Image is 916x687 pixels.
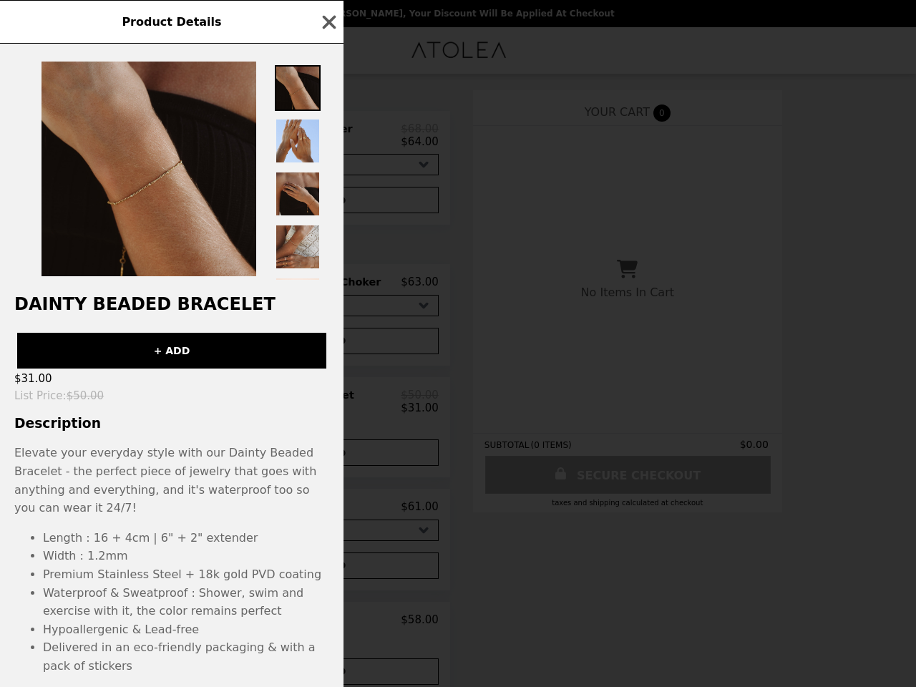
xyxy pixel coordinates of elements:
[275,65,321,111] img: Thumbnail 1
[43,620,329,639] li: Hypoallergenic & Lead-free
[42,62,256,276] img: Default Title
[43,547,329,565] li: Width : 1.2mm
[43,565,329,584] li: Premium Stainless Steel + 18k gold PVD coating
[122,15,221,29] span: Product Details
[43,529,329,547] li: Length : 16 + 4cm | 6" + 2" extender
[275,224,321,270] img: Thumbnail 4
[275,277,321,323] img: Thumbnail 5
[14,444,329,517] p: Elevate your everyday style with our Dainty Beaded Bracelet - the perfect piece of jewelry that g...
[67,389,104,402] span: $50.00
[43,584,329,620] li: Waterproof & Sweatproof : Shower, swim and exercise with it, the color remains perfect
[275,171,321,217] img: Thumbnail 3
[43,638,329,675] li: Delivered in an eco-friendly packaging & with a pack of stickers
[17,333,326,369] button: + ADD
[275,118,321,164] img: Thumbnail 2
